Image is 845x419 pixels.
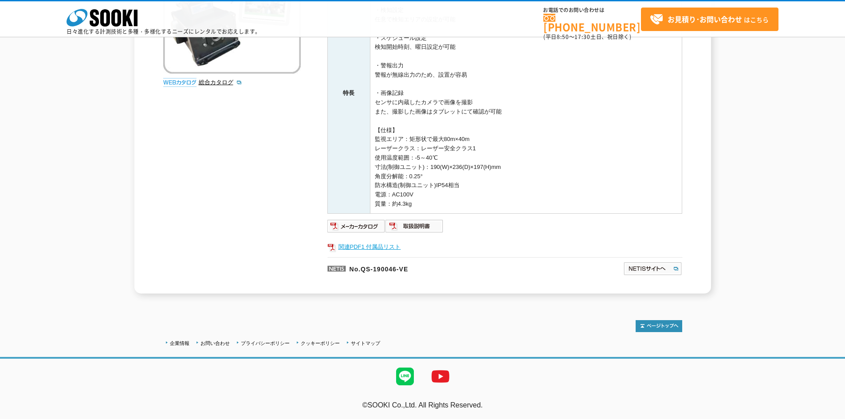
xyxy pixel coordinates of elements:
a: クッキーポリシー [301,341,340,346]
span: (平日 ～ 土日、祝日除く) [543,33,631,41]
span: 8:50 [557,33,569,41]
a: プライバシーポリシー [241,341,290,346]
img: webカタログ [163,78,197,87]
a: メーカーカタログ [327,225,385,231]
img: メーカーカタログ [327,219,385,233]
a: 企業情報 [170,341,189,346]
a: お見積り･お問い合わせはこちら [641,8,778,31]
a: 関連PDF1 付属品リスト [327,241,682,253]
a: [PHONE_NUMBER] [543,14,641,32]
a: お問い合わせ [200,341,230,346]
p: No.QS-190046-VE [327,257,538,278]
span: 17:30 [574,33,590,41]
img: NETISサイトへ [623,262,682,276]
img: トップページへ [636,320,682,332]
img: LINE [387,359,423,394]
strong: お見積り･お問い合わせ [668,14,742,24]
a: テストMail [811,410,845,418]
p: 日々進化する計測技術と多種・多様化するニーズにレンタルでお応えします。 [67,29,261,34]
span: はこちら [650,13,769,26]
a: 取扱説明書 [385,225,444,231]
a: 総合カタログ [199,79,242,86]
span: お電話でのお問い合わせは [543,8,641,13]
img: 取扱説明書 [385,219,444,233]
a: サイトマップ [351,341,380,346]
img: YouTube [423,359,458,394]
